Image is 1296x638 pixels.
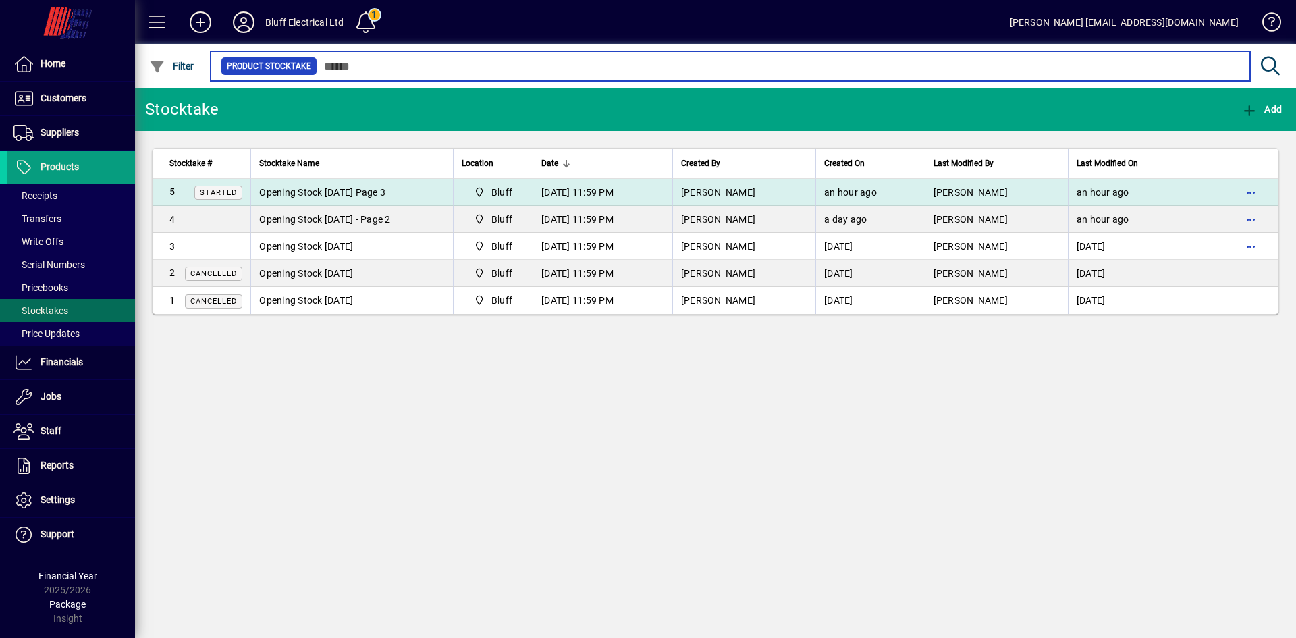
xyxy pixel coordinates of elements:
[681,187,755,198] span: [PERSON_NAME]
[491,267,512,280] span: Bluff
[49,599,86,610] span: Package
[533,206,672,233] td: [DATE] 11:59 PM
[7,253,135,276] a: Serial Numbers
[13,259,85,270] span: Serial Numbers
[7,184,135,207] a: Receipts
[1077,156,1138,171] span: Last Modified On
[7,116,135,150] a: Suppliers
[468,184,518,201] span: Bluff
[7,380,135,414] a: Jobs
[169,295,175,306] span: 1
[259,156,319,171] span: Stocktake Name
[491,213,512,226] span: Bluff
[40,391,61,402] span: Jobs
[13,305,68,316] span: Stocktakes
[40,494,75,505] span: Settings
[200,188,237,197] span: Started
[681,214,755,225] span: [PERSON_NAME]
[1240,209,1262,230] button: More options
[7,346,135,379] a: Financials
[541,156,664,171] div: Date
[815,206,924,233] td: a day ago
[925,287,1068,314] td: [PERSON_NAME]
[815,260,924,287] td: [DATE]
[190,269,237,278] span: Cancelled
[533,179,672,206] td: [DATE] 11:59 PM
[190,297,237,306] span: Cancelled
[1241,104,1282,115] span: Add
[7,483,135,517] a: Settings
[7,299,135,322] a: Stocktakes
[681,241,755,252] span: [PERSON_NAME]
[40,127,79,138] span: Suppliers
[146,54,198,78] button: Filter
[169,267,175,278] span: 2
[38,570,97,581] span: Financial Year
[40,425,61,436] span: Staff
[169,156,212,171] span: Stocktake #
[681,156,720,171] span: Created By
[925,179,1068,206] td: [PERSON_NAME]
[259,187,385,198] span: Opening Stock [DATE] Page 3
[259,214,390,225] span: Opening Stock [DATE] - Page 2
[934,156,994,171] span: Last Modified By
[815,233,924,260] td: [DATE]
[7,82,135,115] a: Customers
[179,10,222,34] button: Add
[40,460,74,471] span: Reports
[259,156,445,171] div: Stocktake Name
[7,276,135,299] a: Pricebooks
[468,292,518,309] span: Bluff
[40,161,79,172] span: Products
[40,356,83,367] span: Financials
[13,236,63,247] span: Write Offs
[462,156,493,171] span: Location
[259,268,353,279] span: Opening Stock [DATE]
[541,156,558,171] span: Date
[13,328,80,339] span: Price Updates
[7,518,135,552] a: Support
[7,47,135,81] a: Home
[1068,260,1191,287] td: [DATE]
[7,449,135,483] a: Reports
[40,92,86,103] span: Customers
[468,265,518,282] span: Bluff
[7,322,135,345] a: Price Updates
[1252,3,1279,47] a: Knowledge Base
[468,238,518,255] span: Bluff
[1240,236,1262,257] button: More options
[824,156,865,171] span: Created On
[681,295,755,306] span: [PERSON_NAME]
[462,156,524,171] div: Location
[1010,11,1239,33] div: [PERSON_NAME] [EMAIL_ADDRESS][DOMAIN_NAME]
[169,214,175,225] span: 4
[13,213,61,224] span: Transfers
[1068,206,1191,233] td: an hour ago
[169,156,242,171] div: Stocktake #
[13,282,68,293] span: Pricebooks
[1068,233,1191,260] td: [DATE]
[145,99,219,120] div: Stocktake
[1068,179,1191,206] td: an hour ago
[169,241,175,252] span: 3
[925,206,1068,233] td: [PERSON_NAME]
[1240,182,1262,203] button: More options
[533,287,672,314] td: [DATE] 11:59 PM
[7,207,135,230] a: Transfers
[227,59,311,73] span: Product Stocktake
[533,260,672,287] td: [DATE] 11:59 PM
[7,415,135,448] a: Staff
[533,233,672,260] td: [DATE] 11:59 PM
[491,240,512,253] span: Bluff
[815,179,924,206] td: an hour ago
[13,190,57,201] span: Receipts
[925,233,1068,260] td: [PERSON_NAME]
[149,61,194,72] span: Filter
[169,186,175,197] span: 5
[259,241,353,252] span: Opening Stock [DATE]
[815,287,924,314] td: [DATE]
[1238,97,1285,122] button: Add
[40,58,65,69] span: Home
[468,211,518,228] span: Bluff
[681,268,755,279] span: [PERSON_NAME]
